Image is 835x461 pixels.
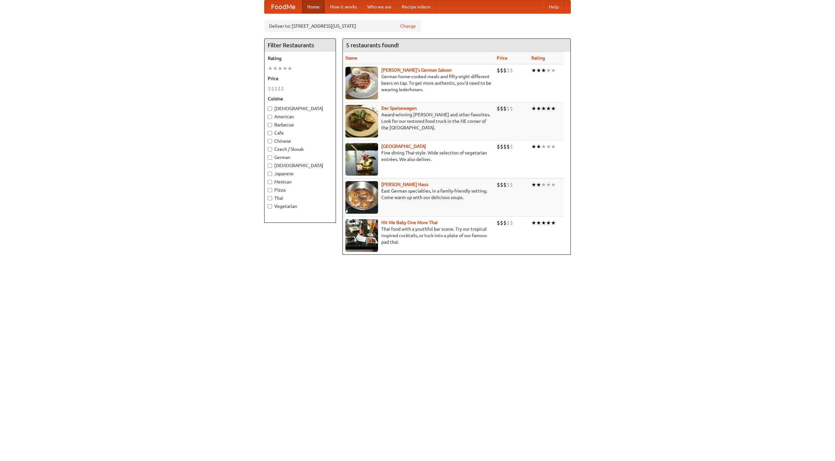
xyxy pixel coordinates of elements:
li: $ [507,105,510,112]
li: ★ [531,219,536,226]
label: Vegetarian [268,203,332,209]
label: Chinese [268,138,332,144]
label: German [268,154,332,161]
p: Award-winning [PERSON_NAME] and other favorites. Look for our restored food truck in the NE corne... [345,111,492,131]
li: $ [507,143,510,150]
li: ★ [541,219,546,226]
li: ★ [541,181,546,188]
a: Change [400,23,416,29]
a: Who we are [362,0,397,13]
input: Czech / Slovak [268,147,272,151]
li: ★ [282,65,287,72]
a: Home [302,0,325,13]
li: ★ [531,181,536,188]
a: Name [345,55,357,61]
li: $ [268,85,271,92]
img: speisewagen.jpg [345,105,378,137]
label: Pizza [268,187,332,193]
input: German [268,155,272,160]
a: Rating [531,55,545,61]
b: Der Speisewagen [381,106,417,111]
input: Japanese [268,172,272,176]
li: ★ [546,181,551,188]
label: American [268,113,332,120]
li: $ [510,219,513,226]
li: $ [507,67,510,74]
input: Barbecue [268,123,272,127]
h5: Rating [268,55,332,62]
a: Help [544,0,564,13]
input: American [268,115,272,119]
label: Cafe [268,130,332,136]
li: ★ [278,65,282,72]
li: $ [503,181,507,188]
li: ★ [273,65,278,72]
label: Mexican [268,179,332,185]
li: ★ [541,105,546,112]
li: ★ [551,105,556,112]
li: $ [274,85,278,92]
li: $ [497,105,500,112]
li: ★ [536,67,541,74]
label: Czech / Slovak [268,146,332,152]
li: $ [497,181,500,188]
li: ★ [287,65,292,72]
label: [DEMOGRAPHIC_DATA] [268,162,332,169]
label: Japanese [268,170,332,177]
input: Vegetarian [268,204,272,209]
input: [DEMOGRAPHIC_DATA] [268,164,272,168]
input: Chinese [268,139,272,143]
li: ★ [551,219,556,226]
label: Thai [268,195,332,201]
li: $ [278,85,281,92]
h5: Cuisine [268,95,332,102]
li: $ [500,67,503,74]
p: East German specialties, in a family-friendly setting. Come warm up with our delicious soups. [345,188,492,201]
li: ★ [536,105,541,112]
a: [PERSON_NAME] Haus [381,182,428,187]
b: [PERSON_NAME]'s German Saloon [381,67,452,73]
li: ★ [536,181,541,188]
li: ★ [546,143,551,150]
li: ★ [551,181,556,188]
label: Barbecue [268,122,332,128]
div: Deliver to: [STREET_ADDRESS][US_STATE] [264,20,421,32]
li: $ [281,85,284,92]
input: Cafe [268,131,272,135]
li: ★ [546,67,551,74]
input: Thai [268,196,272,200]
li: $ [500,219,503,226]
li: $ [503,67,507,74]
li: ★ [531,143,536,150]
li: ★ [536,143,541,150]
li: ★ [536,219,541,226]
li: $ [271,85,274,92]
li: $ [497,143,500,150]
p: German home-cooked meals and fifty-eight different beers on tap. To get more authentic, you'd nee... [345,73,492,93]
li: $ [500,181,503,188]
li: ★ [531,105,536,112]
li: $ [507,219,510,226]
a: How it works [325,0,362,13]
img: satay.jpg [345,143,378,176]
li: $ [497,219,500,226]
b: [GEOGRAPHIC_DATA] [381,144,426,149]
li: $ [500,105,503,112]
li: $ [503,143,507,150]
input: Mexican [268,180,272,184]
li: ★ [551,67,556,74]
h5: Price [268,75,332,82]
li: ★ [551,143,556,150]
li: ★ [268,65,273,72]
a: Hit Me Baby One More Thai [381,220,438,225]
p: Thai food with a youthful bar scene. Try our tropical inspired cocktails, or tuck into a plate of... [345,226,492,245]
li: $ [497,67,500,74]
li: $ [510,67,513,74]
label: [DEMOGRAPHIC_DATA] [268,105,332,112]
li: ★ [546,105,551,112]
h4: Filter Restaurants [265,39,336,52]
li: ★ [546,219,551,226]
li: $ [507,181,510,188]
a: Recipe videos [397,0,436,13]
